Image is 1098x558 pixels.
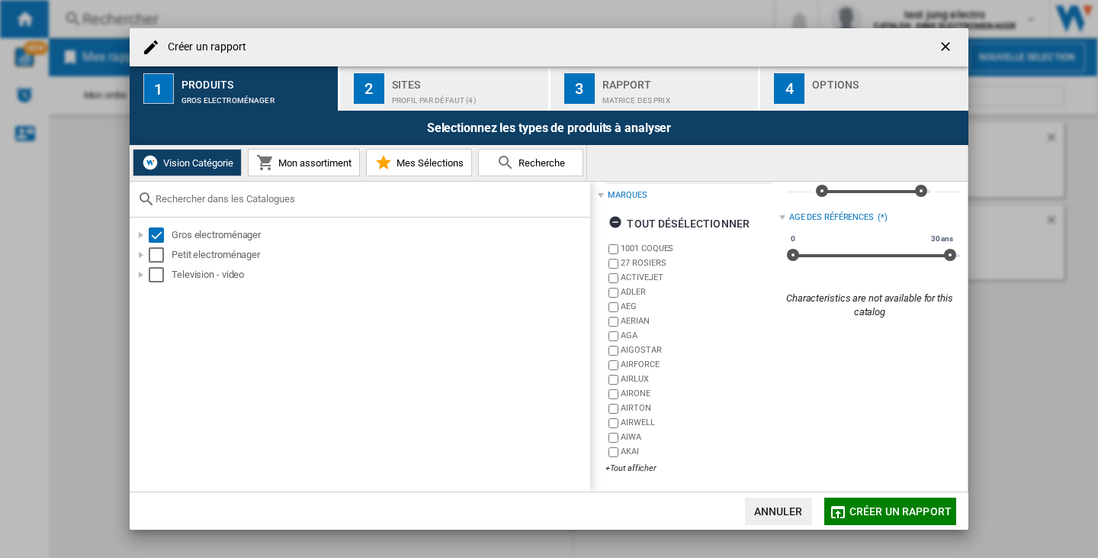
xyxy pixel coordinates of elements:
[621,301,779,312] label: AEG
[608,375,618,385] input: brand.name
[274,157,352,169] span: Mon assortiment
[608,331,618,341] input: brand.name
[621,388,779,399] label: AIRONE
[608,288,618,298] input: brand.name
[248,149,360,176] button: Mon assortiment
[932,32,962,63] button: getI18NText('BUTTONS.CLOSE_DIALOG')
[604,210,754,237] button: tout désélectionner
[130,28,968,531] md-dialog: Créer un ...
[605,463,779,474] div: +Tout afficher
[621,257,779,269] label: 27 ROSIERS
[149,247,172,263] md-checkbox: Select
[340,66,550,111] button: 2 Sites Profil par défaut (4)
[774,73,804,104] div: 4
[130,111,968,145] div: Selectionnez les types de produits à analyser
[849,505,952,518] span: Créer un rapport
[130,66,339,111] button: 1 Produits Gros electroménager
[551,66,760,111] button: 3 Rapport Matrice des prix
[515,157,565,169] span: Recherche
[608,433,618,443] input: brand.name
[621,431,779,443] label: AIWA
[393,157,464,169] span: Mes Sélections
[608,317,618,327] input: brand.name
[366,149,472,176] button: Mes Sélections
[608,210,750,237] div: tout désélectionner
[824,498,956,525] button: Créer un rapport
[779,292,960,319] div: Characteristics are not available for this catalog
[608,244,618,254] input: brand.name
[133,149,242,176] button: Vision Catégorie
[602,73,753,89] div: Rapport
[159,157,233,169] span: Vision Catégorie
[621,417,779,428] label: AIRWELL
[621,286,779,298] label: ADLER
[181,73,332,89] div: Produits
[181,89,332,105] div: Gros electroménager
[621,402,779,414] label: AIRTON
[938,39,956,57] ng-md-icon: getI18NText('BUTTONS.CLOSE_DIALOG')
[621,446,779,457] label: AKAI
[141,153,159,172] img: wiser-icon-white.png
[172,247,588,263] div: Petit electroménager
[608,404,618,414] input: brand.name
[608,189,647,202] div: Marques
[608,302,618,312] input: brand.name
[621,344,779,356] label: AIGOSTAR
[812,73,962,89] div: Options
[149,267,172,282] md-checkbox: Select
[608,360,618,370] input: brand.name
[621,359,779,370] label: AIRFORCE
[608,447,618,457] input: brand.name
[608,346,618,356] input: brand.name
[760,66,968,111] button: 4 Options
[621,330,779,341] label: AGA
[621,272,779,283] label: ACTIVEJET
[745,498,812,525] button: Annuler
[608,418,618,428] input: brand.name
[160,40,247,55] h4: Créer un rapport
[354,73,384,104] div: 2
[608,273,618,283] input: brand.name
[172,267,588,282] div: Television - video
[621,373,779,385] label: AIRLUX
[621,243,779,254] label: 1001 COQUES
[149,227,172,243] md-checkbox: Select
[621,315,779,327] label: AERIAN
[789,211,874,224] div: Age des références
[602,89,753,105] div: Matrice des prix
[156,193,583,205] input: Rechercher dans les Catalogues
[392,89,542,105] div: Profil par défaut (4)
[392,73,542,89] div: Sites
[788,233,798,245] span: 0
[172,227,588,243] div: Gros electroménager
[929,233,955,245] span: 30 ans
[608,389,618,399] input: brand.name
[143,73,174,104] div: 1
[564,73,595,104] div: 3
[478,149,583,176] button: Recherche
[608,259,618,269] input: brand.name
